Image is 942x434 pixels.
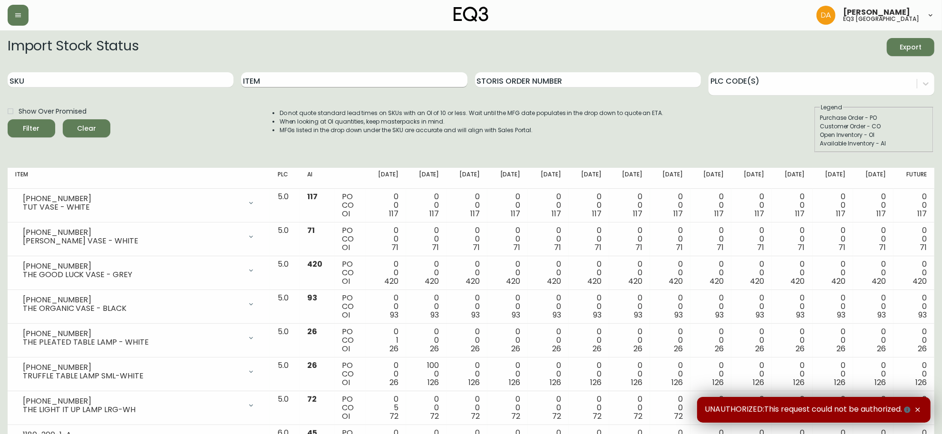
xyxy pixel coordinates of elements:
[15,226,262,247] div: [PHONE_NUMBER][PERSON_NAME] VASE - WHITE
[455,260,480,286] div: 0 0
[779,361,805,387] div: 0 0
[373,395,398,421] div: 0 5
[576,395,602,421] div: 0 0
[861,294,886,319] div: 0 0
[901,395,927,421] div: 0 0
[270,357,300,391] td: 5.0
[373,193,398,218] div: 0 0
[635,242,642,253] span: 71
[466,276,480,287] span: 420
[576,193,602,218] div: 0 0
[23,304,242,313] div: THE ORGANIC VASE - BLACK
[471,343,480,354] span: 26
[455,193,480,218] div: 0 0
[893,168,934,189] th: Future
[23,329,242,338] div: [PHONE_NUMBER]
[389,343,398,354] span: 26
[308,394,317,405] span: 72
[779,260,805,286] div: 0 0
[495,260,520,286] div: 0 0
[342,276,350,287] span: OI
[406,168,447,189] th: [DATE]
[913,276,927,287] span: 420
[23,405,242,414] div: THE LIGHT IT UP LAMP LRG-WH
[715,309,724,320] span: 93
[280,126,664,135] li: MFGs listed in the drop down under the SKU are accurate and will align with Sales Portal.
[779,226,805,252] div: 0 0
[650,168,690,189] th: [DATE]
[739,226,764,252] div: 0 0
[755,343,764,354] span: 26
[658,395,683,421] div: 0 0
[454,7,489,22] img: logo
[270,290,300,324] td: 5.0
[308,292,318,303] span: 93
[535,328,561,353] div: 0 0
[473,242,480,253] span: 71
[676,242,683,253] span: 71
[430,343,439,354] span: 26
[506,276,521,287] span: 420
[455,294,480,319] div: 0 0
[791,276,805,287] span: 420
[861,361,886,387] div: 0 0
[414,294,439,319] div: 0 0
[894,41,927,53] span: Export
[495,328,520,353] div: 0 0
[430,208,439,219] span: 117
[373,328,398,353] div: 0 1
[23,397,242,405] div: [PHONE_NUMBER]
[414,361,439,387] div: 100 0
[308,259,323,270] span: 420
[877,343,886,354] span: 26
[838,242,845,253] span: 71
[70,123,103,135] span: Clear
[915,377,927,388] span: 126
[820,114,928,122] div: Purchase Order - PO
[634,309,642,320] span: 93
[843,9,910,16] span: [PERSON_NAME]
[674,309,683,320] span: 93
[342,309,350,320] span: OI
[709,276,724,287] span: 420
[658,260,683,286] div: 0 0
[739,260,764,286] div: 0 0
[509,377,521,388] span: 126
[820,361,845,387] div: 0 0
[779,328,805,353] div: 0 0
[280,109,664,117] li: Do not quote standard lead times on SKUs with an OI of 10 or less. Wait until the MFG date popula...
[342,226,358,252] div: PO CO
[23,262,242,270] div: [PHONE_NUMBER]
[373,294,398,319] div: 0 0
[487,168,528,189] th: [DATE]
[879,242,886,253] span: 71
[861,193,886,218] div: 0 0
[878,309,886,320] span: 93
[590,377,602,388] span: 126
[511,343,520,354] span: 26
[843,16,919,22] h5: eq3 [GEOGRAPHIC_DATA]
[816,6,835,25] img: dd1a7e8db21a0ac8adbf82b84ca05374
[756,309,764,320] span: 93
[342,260,358,286] div: PO CO
[280,117,664,126] li: When looking at OI quantities, keep masterpacks in mind.
[592,343,602,354] span: 26
[430,411,439,422] span: 72
[342,242,350,253] span: OI
[617,361,642,387] div: 0 0
[658,328,683,353] div: 0 0
[750,276,764,287] span: 420
[391,242,398,253] span: 71
[23,237,242,245] div: [PERSON_NAME] VASE - WHITE
[820,122,928,131] div: Customer Order - CO
[535,226,561,252] div: 0 0
[779,395,805,421] div: 0 0
[471,411,480,422] span: 72
[794,377,805,388] span: 126
[384,276,398,287] span: 420
[414,226,439,252] div: 0 0
[698,226,723,252] div: 0 0
[270,324,300,357] td: 5.0
[425,276,439,287] span: 420
[342,377,350,388] span: OI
